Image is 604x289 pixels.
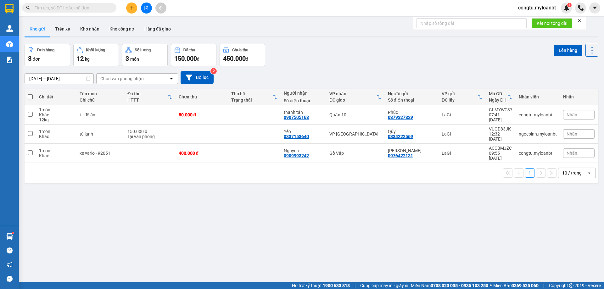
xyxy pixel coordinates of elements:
[231,97,272,103] div: Trạng thái
[39,112,73,117] div: Khác
[326,89,385,105] th: Toggle SortBy
[519,151,557,156] div: congtu.myloanbt
[73,44,119,66] button: Khối lượng12kg
[210,68,217,74] sup: 2
[197,57,199,62] span: đ
[323,283,350,288] strong: 1900 633 818
[139,21,176,36] button: Hàng đã giao
[569,283,573,288] span: copyright
[75,21,104,36] button: Kho nhận
[284,91,323,96] div: Người nhận
[537,20,567,27] span: Kết nối tổng đài
[388,97,435,103] div: Số điện thoại
[577,18,582,23] span: close
[183,48,195,52] div: Đã thu
[130,6,134,10] span: plus
[442,97,478,103] div: ĐC lấy
[567,112,577,117] span: Nhãn
[25,74,93,84] input: Select a date range.
[388,91,435,96] div: Người gửi
[179,112,225,117] div: 50.000 đ
[220,44,265,66] button: Chưa thu450.000đ
[39,117,73,122] div: 12 kg
[411,282,488,289] span: Miền Nam
[35,4,109,11] input: Tìm tên, số ĐT hoặc mã đơn
[127,97,167,103] div: HTTT
[7,247,13,253] span: question-circle
[127,134,172,139] div: Tại văn phòng
[489,126,512,131] div: VUGD83JK
[80,97,121,103] div: Ghi chú
[80,131,121,136] div: tủ lạnh
[223,55,246,62] span: 450.000
[80,151,121,156] div: xe vario - 92051
[33,57,41,62] span: đơn
[179,94,225,99] div: Chưa thu
[169,76,174,81] svg: open
[228,89,281,105] th: Toggle SortBy
[513,4,561,12] span: congtu.myloanbt
[564,5,569,11] img: icon-new-feature
[592,5,598,11] span: caret-down
[489,151,512,161] div: 09:55 [DATE]
[489,97,507,103] div: Ngày ĐH
[174,55,197,62] span: 150.000
[532,18,572,28] button: Kết nối tổng đài
[543,282,544,289] span: |
[489,107,512,112] div: GLMYWC37
[329,151,382,156] div: Gò Vấp
[519,131,557,136] div: ngocbinh.myloanbt
[519,94,557,99] div: Nhân viên
[100,75,144,82] div: Chọn văn phòng nhận
[6,233,13,240] img: warehouse-icon
[86,48,105,52] div: Khối lượng
[284,98,323,103] div: Số điện thoại
[6,57,13,63] img: solution-icon
[442,91,478,96] div: VP gửi
[181,71,214,84] button: Bộ lọc
[388,134,413,139] div: 0334222569
[567,3,572,7] sup: 1
[232,48,248,52] div: Chưa thu
[439,89,486,105] th: Toggle SortBy
[489,112,512,122] div: 07:41 [DATE]
[127,91,167,96] div: Đã thu
[284,153,309,158] div: 0909993242
[159,6,163,10] span: aim
[124,89,175,105] th: Toggle SortBy
[490,284,492,287] span: ⚪️
[519,112,557,117] div: congtu.myloanbt
[284,110,323,115] div: thanh tân
[39,94,73,99] div: Chi tiết
[7,276,13,282] span: message
[12,232,14,234] sup: 1
[329,91,377,96] div: VP nhận
[489,131,512,142] div: 12:32 [DATE]
[144,6,148,10] span: file-add
[26,6,31,10] span: search
[39,148,73,153] div: 1 món
[512,283,539,288] strong: 0369 525 060
[568,3,570,7] span: 1
[489,91,507,96] div: Mã GD
[25,44,70,66] button: Đơn hàng3đơn
[50,21,75,36] button: Trên xe
[39,107,73,112] div: 1 món
[39,153,73,158] div: Khác
[587,170,592,175] svg: open
[589,3,600,14] button: caret-down
[567,151,577,156] span: Nhãn
[554,45,582,56] button: Lên hàng
[39,129,73,134] div: 1 món
[329,131,382,136] div: VP [GEOGRAPHIC_DATA]
[25,21,50,36] button: Kho gửi
[486,89,516,105] th: Toggle SortBy
[562,170,582,176] div: 10 / trang
[284,129,323,134] div: Yến
[80,112,121,117] div: t - đồ ăn
[104,21,139,36] button: Kho công nợ
[6,25,13,32] img: warehouse-icon
[122,44,168,66] button: Số lượng3món
[292,282,350,289] span: Hỗ trợ kỹ thuật:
